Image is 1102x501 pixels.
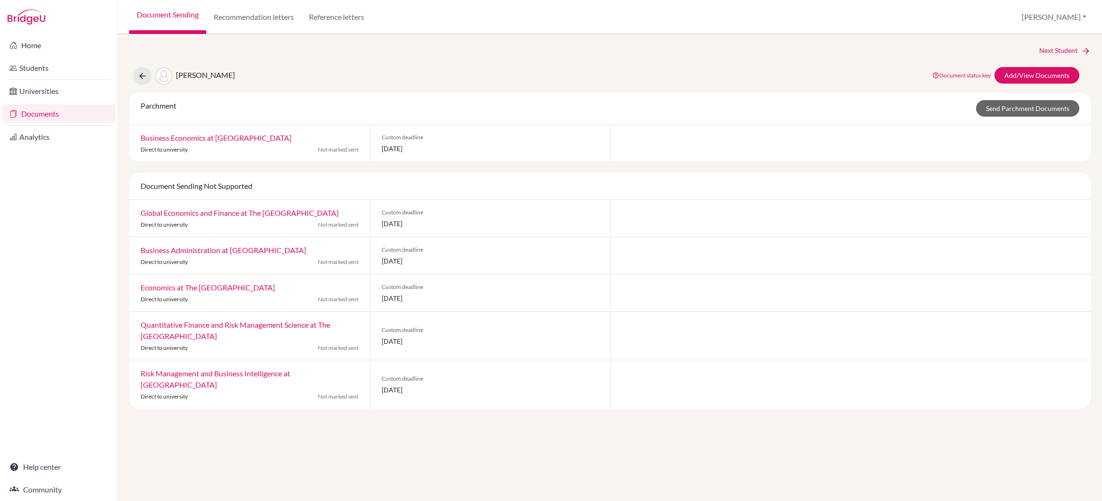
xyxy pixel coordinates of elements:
img: Bridge-U [8,9,45,25]
span: Direct to university [141,344,188,351]
span: Not marked sent [318,392,359,401]
span: [DATE] [382,385,599,395]
a: Universities [2,82,116,101]
span: [DATE] [382,256,599,266]
span: Custom deadline [382,133,599,142]
span: Custom deadline [382,374,599,383]
a: Students [2,59,116,77]
a: Risk Management and Business Intelligence at [GEOGRAPHIC_DATA] [141,369,290,389]
a: Community [2,480,116,499]
span: [DATE] [382,336,599,346]
a: Documents [2,104,116,123]
a: Global Economics and Finance at The [GEOGRAPHIC_DATA] [141,208,339,217]
span: Direct to university [141,146,188,153]
a: Quantitative Finance and Risk Management Science at The [GEOGRAPHIC_DATA] [141,320,330,340]
a: Economics at The [GEOGRAPHIC_DATA] [141,283,275,292]
span: Custom deadline [382,208,599,217]
span: Document Sending Not Supported [141,181,252,190]
span: Custom deadline [382,283,599,291]
span: Not marked sent [318,145,359,154]
a: Document status key [932,72,991,79]
a: Next Student [1039,45,1091,56]
a: Add/View Documents [994,67,1079,84]
span: Parchment [141,101,176,110]
a: Analytics [2,127,116,146]
span: Custom deadline [382,246,599,254]
span: Not marked sent [318,295,359,304]
span: Direct to university [141,258,188,265]
span: [DATE] [382,219,599,229]
span: [PERSON_NAME] [176,70,235,79]
span: Direct to university [141,296,188,303]
span: Custom deadline [382,326,599,334]
span: Direct to university [141,221,188,228]
span: Not marked sent [318,258,359,266]
a: Home [2,36,116,55]
span: [DATE] [382,293,599,303]
a: Send Parchment Documents [976,100,1079,117]
a: Help center [2,458,116,476]
span: Not marked sent [318,344,359,352]
a: Business Administration at [GEOGRAPHIC_DATA] [141,246,306,255]
span: Direct to university [141,393,188,400]
a: Business Economics at [GEOGRAPHIC_DATA] [141,133,292,142]
span: [DATE] [382,144,599,153]
button: [PERSON_NAME] [1018,8,1091,26]
span: Not marked sent [318,221,359,229]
